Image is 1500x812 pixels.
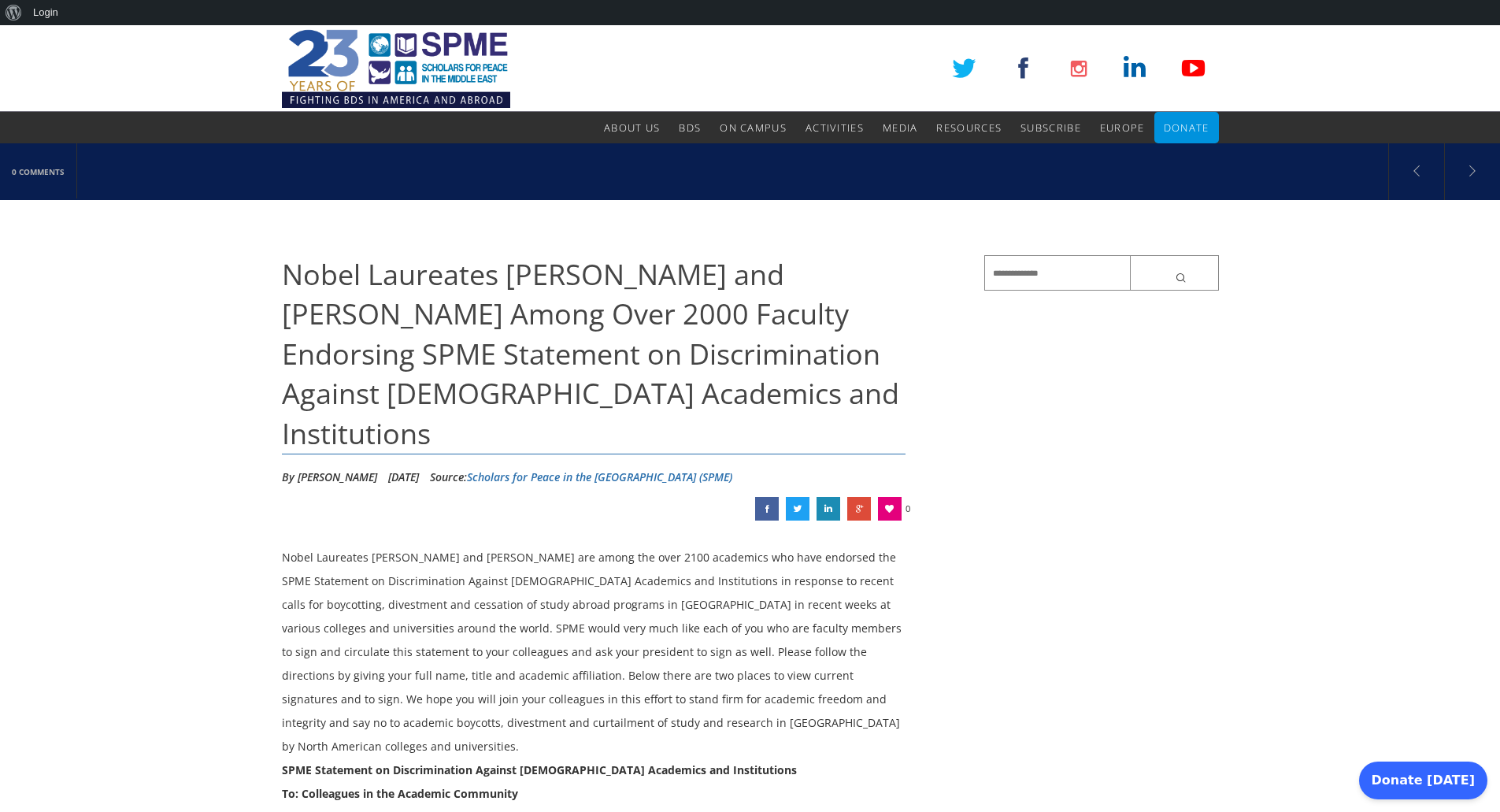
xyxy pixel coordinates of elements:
[936,121,1002,135] span: Resources
[1100,112,1145,143] a: Europe
[282,546,906,758] div: Nobel Laureates [PERSON_NAME] and [PERSON_NAME] are among the over 2100 academics who have endors...
[906,497,910,521] span: 0
[817,497,840,521] a: Nobel Laureates Roger Kornberg and Walter Kohn Among Over 2000 Faculty Endorsing SPME Statement o...
[282,465,377,489] li: By [PERSON_NAME]
[847,497,871,521] a: Nobel Laureates Roger Kornberg and Walter Kohn Among Over 2000 Faculty Endorsing SPME Statement o...
[786,497,809,521] a: Nobel Laureates Roger Kornberg and Walter Kohn Among Over 2000 Faculty Endorsing SPME Statement o...
[720,121,787,135] span: On Campus
[604,112,660,143] a: About Us
[604,121,660,135] span: About Us
[1020,112,1081,143] a: Subscribe
[282,25,510,112] img: SPME
[430,465,732,489] div: Source:
[755,497,779,521] a: Nobel Laureates Roger Kornberg and Walter Kohn Among Over 2000 Faculty Endorsing SPME Statement o...
[467,469,732,484] a: Scholars for Peace in the [GEOGRAPHIC_DATA] (SPME)
[883,112,918,143] a: Media
[883,121,918,135] span: Media
[282,255,899,453] span: Nobel Laureates [PERSON_NAME] and [PERSON_NAME] Among Over 2000 Faculty Endorsing SPME Statement ...
[282,762,797,777] strong: SPME Statement on Discrimination Against [DEMOGRAPHIC_DATA] Academics and Institutions
[1020,121,1081,135] span: Subscribe
[936,112,1002,143] a: Resources
[1100,121,1145,135] span: Europe
[806,112,864,143] a: Activities
[806,121,864,135] span: Activities
[720,112,787,143] a: On Campus
[1164,121,1209,135] span: Donate
[282,786,518,801] span: To: Colleagues in the Academic Community
[1164,112,1209,143] a: Donate
[388,465,419,489] li: [DATE]
[679,112,701,143] a: BDS
[679,121,701,135] span: BDS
